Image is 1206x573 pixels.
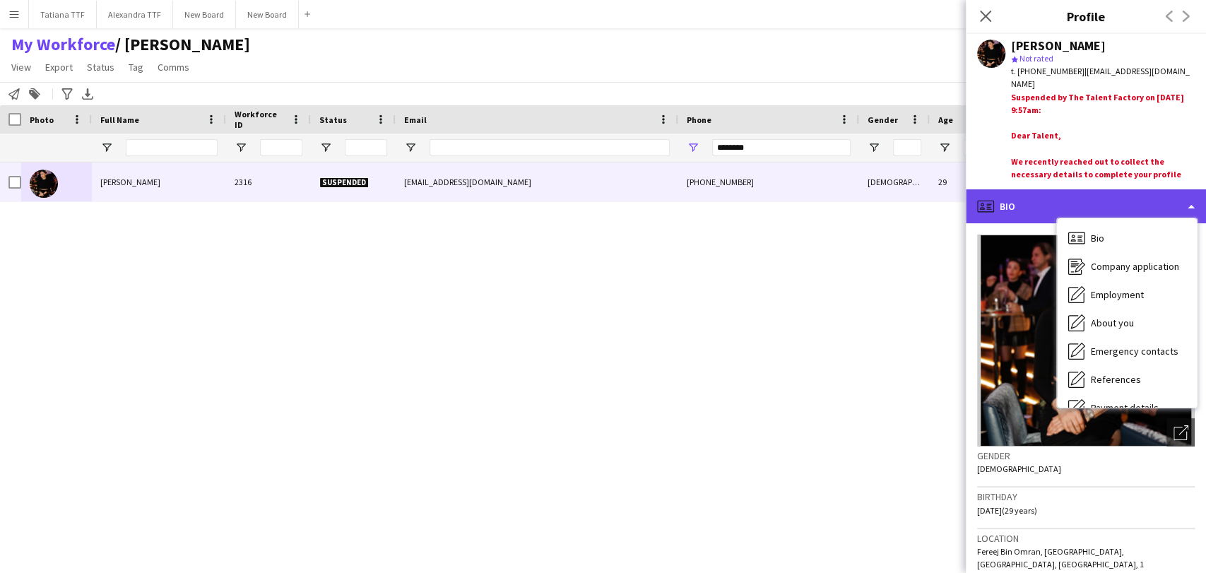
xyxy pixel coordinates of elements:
div: [DEMOGRAPHIC_DATA] [859,163,930,201]
button: Alexandra TTF [97,1,173,28]
span: t. [PHONE_NUMBER] [1011,66,1084,76]
span: Export [45,61,73,73]
button: Open Filter Menu [319,141,332,154]
div: Suspended by The Talent Factory on [DATE] 9:57am: [1011,91,1195,184]
span: Fereej Bin Omran, [GEOGRAPHIC_DATA], [GEOGRAPHIC_DATA], [GEOGRAPHIC_DATA], 1 [977,546,1144,569]
span: | [EMAIL_ADDRESS][DOMAIN_NAME] [1011,66,1190,89]
img: Crew avatar or photo [977,235,1195,447]
button: Tatiana TTF [29,1,97,28]
div: [EMAIL_ADDRESS][DOMAIN_NAME] [396,163,678,201]
app-action-btn: Export XLSX [79,85,96,102]
input: Full Name Filter Input [126,139,218,156]
button: Open Filter Menu [235,141,247,154]
div: Employment [1057,280,1197,309]
div: Bio [1057,224,1197,252]
button: Open Filter Menu [404,141,417,154]
div: Emergency contacts [1057,337,1197,365]
input: Age Filter Input [964,139,981,156]
div: [PHONE_NUMBER] [678,163,859,201]
span: Emergency contacts [1091,345,1178,358]
div: [PERSON_NAME] [1011,40,1106,52]
span: TATIANA [115,34,250,55]
input: Status Filter Input [345,139,387,156]
input: Workforce ID Filter Input [260,139,302,156]
button: New Board [173,1,236,28]
span: Company application [1091,260,1179,273]
span: [PERSON_NAME] [100,177,160,187]
a: View [6,58,37,76]
span: Full Name [100,114,139,125]
button: New Board [236,1,299,28]
a: Status [81,58,120,76]
button: Open Filter Menu [687,141,699,154]
a: Export [40,58,78,76]
span: Payment details [1091,401,1159,414]
span: Status [87,61,114,73]
img: Semse Nuraydin [30,170,58,198]
div: Payment details [1057,394,1197,422]
a: Comms [152,58,195,76]
h3: Birthday [977,490,1195,503]
div: About you [1057,309,1197,337]
span: Email [404,114,427,125]
span: Phone [687,114,711,125]
a: Tag [123,58,149,76]
span: Status [319,114,347,125]
span: Tag [129,61,143,73]
div: Dear Talent, [1011,129,1195,142]
span: Suspended [319,177,369,188]
span: Gender [868,114,898,125]
button: Open Filter Menu [938,141,951,154]
div: References [1057,365,1197,394]
div: Bio [966,189,1206,223]
h3: Profile [966,7,1206,25]
span: View [11,61,31,73]
button: Open Filter Menu [100,141,113,154]
input: Email Filter Input [430,139,670,156]
div: We recently reached out to collect the necessary details to complete your profile and confirm you... [1011,155,1195,232]
h3: Location [977,532,1195,545]
span: Comms [158,61,189,73]
span: Employment [1091,288,1144,301]
a: My Workforce [11,34,115,55]
app-action-btn: Add to tag [26,85,43,102]
div: 2316 [226,163,311,201]
span: [DEMOGRAPHIC_DATA] [977,463,1061,474]
app-action-btn: Advanced filters [59,85,76,102]
app-action-btn: Notify workforce [6,85,23,102]
span: Photo [30,114,54,125]
input: Gender Filter Input [893,139,921,156]
input: Phone Filter Input [712,139,851,156]
div: Company application [1057,252,1197,280]
span: Bio [1091,232,1104,244]
span: References [1091,373,1141,386]
div: Open photos pop-in [1166,418,1195,447]
span: Not rated [1019,53,1053,64]
h3: Gender [977,449,1195,462]
span: Age [938,114,953,125]
span: About you [1091,317,1134,329]
button: Open Filter Menu [868,141,880,154]
div: 29 [930,163,989,201]
span: [DATE] (29 years) [977,505,1037,516]
span: Workforce ID [235,109,285,130]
